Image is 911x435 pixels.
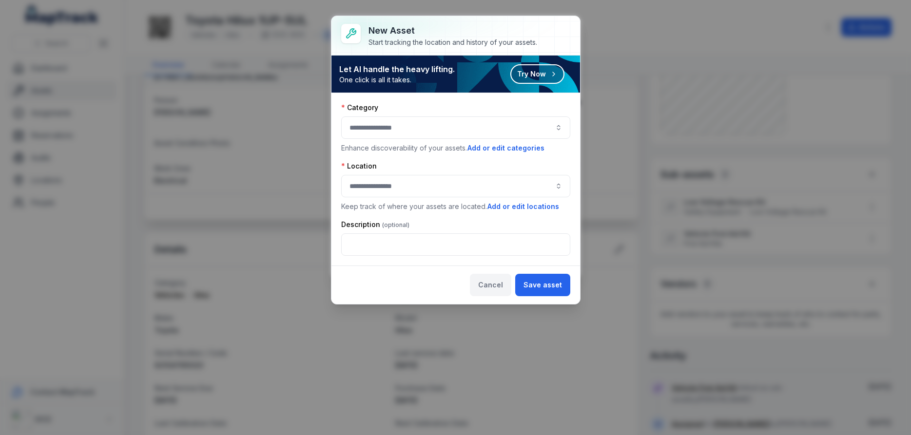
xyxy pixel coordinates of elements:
p: Enhance discoverability of your assets. [341,143,570,153]
div: Start tracking the location and history of your assets. [368,38,537,47]
h3: New asset [368,24,537,38]
p: Keep track of where your assets are located. [341,201,570,212]
button: Add or edit locations [487,201,560,212]
button: Cancel [470,274,511,296]
button: Try Now [510,64,564,84]
button: Save asset [515,274,570,296]
label: Location [341,161,377,171]
label: Description [341,220,409,229]
strong: Let AI handle the heavy lifting. [339,63,455,75]
span: One click is all it takes. [339,75,455,85]
button: Add or edit categories [467,143,545,153]
label: Category [341,103,378,113]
